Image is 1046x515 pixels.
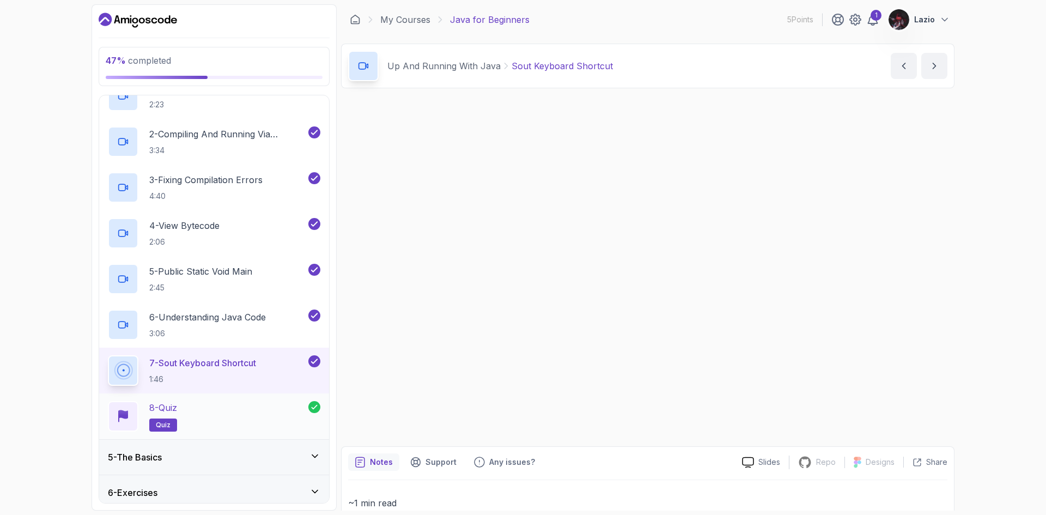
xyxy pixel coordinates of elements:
[380,13,430,26] a: My Courses
[149,128,306,141] p: 2 - Compiling And Running Via Terminal
[149,282,252,293] p: 2:45
[106,55,126,66] span: 47 %
[108,218,320,249] button: 4-View Bytecode2:06
[903,457,947,468] button: Share
[99,11,177,29] a: Dashboard
[149,173,263,186] p: 3 - Fixing Compilation Errors
[489,457,535,468] p: Any issues?
[149,265,252,278] p: 5 - Public Static Void Main
[108,486,157,499] h3: 6 - Exercises
[108,355,320,386] button: 7-Sout Keyboard Shortcut1:46
[108,401,320,432] button: 8-Quizquiz
[108,172,320,203] button: 3-Fixing Compilation Errors4:40
[387,59,501,72] p: Up And Running With Java
[149,356,256,369] p: 7 - Sout Keyboard Shortcut
[149,191,263,202] p: 4:40
[156,421,171,429] span: quiz
[866,457,895,468] p: Designs
[370,457,393,468] p: Notes
[149,219,220,232] p: 4 - View Bytecode
[108,451,162,464] h3: 5 - The Basics
[149,374,256,385] p: 1:46
[149,401,177,414] p: 8 - Quiz
[926,457,947,468] p: Share
[512,59,613,72] p: Sout Keyboard Shortcut
[921,53,947,79] button: next content
[404,453,463,471] button: Support button
[149,145,306,156] p: 3:34
[425,457,457,468] p: Support
[871,10,881,21] div: 1
[99,440,329,475] button: 5-The Basics
[888,9,950,31] button: user profile imageLazio
[348,495,947,511] p: ~1 min read
[787,14,813,25] p: 5 Points
[450,13,530,26] p: Java for Beginners
[891,53,917,79] button: previous content
[149,99,259,110] p: 2:23
[889,9,909,30] img: user profile image
[108,310,320,340] button: 6-Understanding Java Code3:06
[914,14,935,25] p: Lazio
[350,14,361,25] a: Dashboard
[149,237,220,247] p: 2:06
[149,328,266,339] p: 3:06
[758,457,780,468] p: Slides
[348,453,399,471] button: notes button
[733,457,789,468] a: Slides
[467,453,542,471] button: Feedback button
[816,457,836,468] p: Repo
[108,264,320,294] button: 5-Public Static Void Main2:45
[106,55,171,66] span: completed
[866,13,879,26] a: 1
[149,311,266,324] p: 6 - Understanding Java Code
[108,81,320,111] button: 2:23
[108,126,320,157] button: 2-Compiling And Running Via Terminal3:34
[99,475,329,510] button: 6-Exercises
